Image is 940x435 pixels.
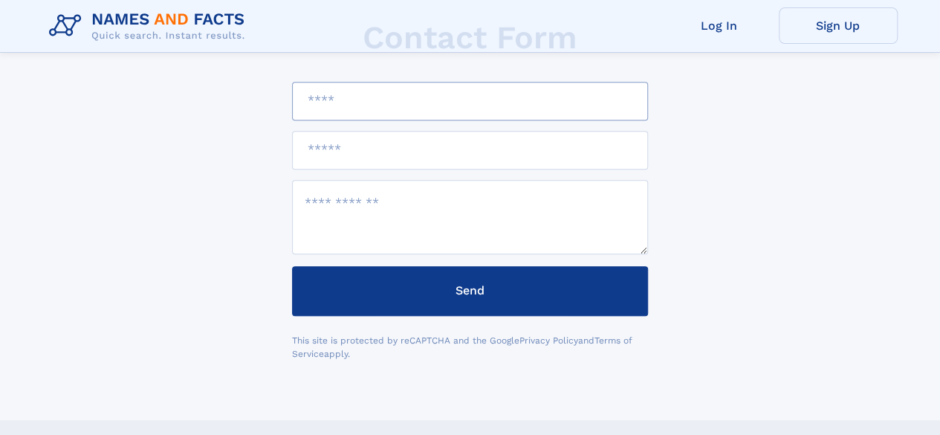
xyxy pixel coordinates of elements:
a: Terms of Service [292,335,632,359]
button: Send [292,266,648,316]
a: Sign Up [779,7,898,44]
a: Log In [660,7,779,44]
a: Privacy Policy [519,335,578,346]
div: This site is protected by reCAPTCHA and the Google and apply. [292,334,648,361]
img: Logo Names and Facts [43,6,257,46]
